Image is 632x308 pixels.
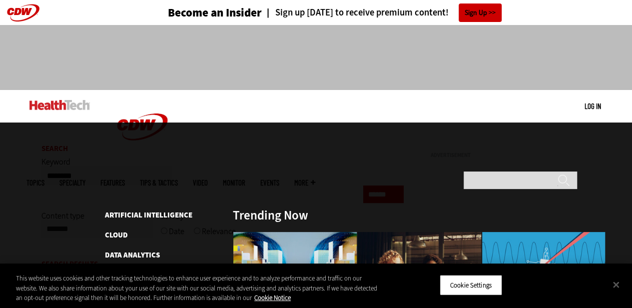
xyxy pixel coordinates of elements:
[130,7,262,18] a: Become an Insider
[105,250,160,260] a: Data Analytics
[254,293,291,302] a: More information about your privacy
[105,230,128,240] a: Cloud
[605,273,627,295] button: Close
[585,101,601,111] div: User menu
[134,35,498,80] iframe: advertisement
[440,274,502,295] button: Cookie Settings
[585,101,601,110] a: Log in
[262,8,449,17] a: Sign up [DATE] to receive premium content!
[29,100,90,110] img: Home
[168,7,262,18] h3: Become an Insider
[16,273,379,303] div: This website uses cookies and other tracking technologies to enhance user experience and to analy...
[105,90,180,164] img: Home
[105,210,192,220] a: Artificial Intelligence
[233,209,308,221] h3: Trending Now
[459,3,502,22] a: Sign Up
